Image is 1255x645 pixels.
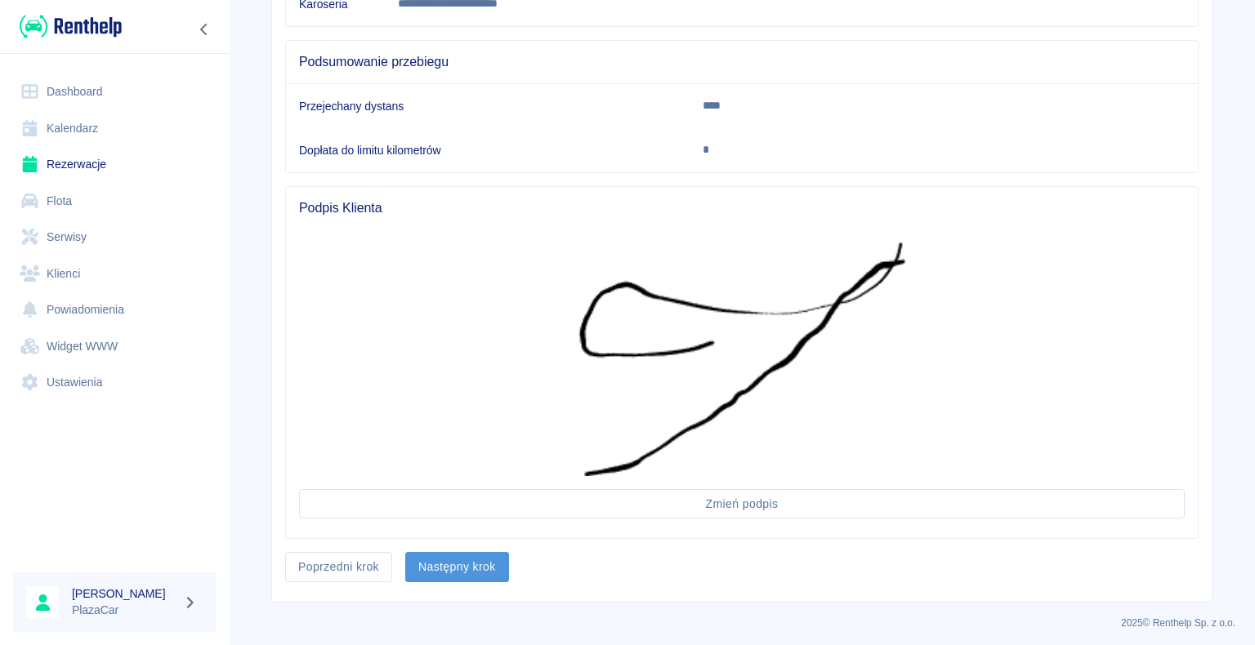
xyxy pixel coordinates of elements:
[13,328,217,365] a: Widget WWW
[299,98,677,114] h6: Przejechany dystans
[13,291,217,328] a: Powiadomienia
[578,242,905,476] img: Podpis
[13,146,217,183] a: Rezerwacje
[285,552,392,582] button: Poprzedni krok
[72,585,176,602] h6: [PERSON_NAME]
[13,219,217,256] a: Serwisy
[13,13,122,40] a: Renthelp logo
[13,73,217,110] a: Dashboard
[299,200,1185,216] span: Podpis Klienta
[13,256,217,292] a: Klienci
[405,552,509,582] button: Następny krok
[20,13,122,40] img: Renthelp logo
[192,19,217,40] button: Zwiń nawigację
[299,54,1185,70] span: Podsumowanie przebiegu
[299,142,677,158] h6: Dopłata do limitu kilometrów
[72,602,176,619] p: PlazaCar
[13,110,217,147] a: Kalendarz
[299,489,1185,519] button: Zmień podpis
[13,364,217,401] a: Ustawienia
[248,616,1235,630] p: 2025 © Renthelp Sp. z o.o.
[13,183,217,220] a: Flota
